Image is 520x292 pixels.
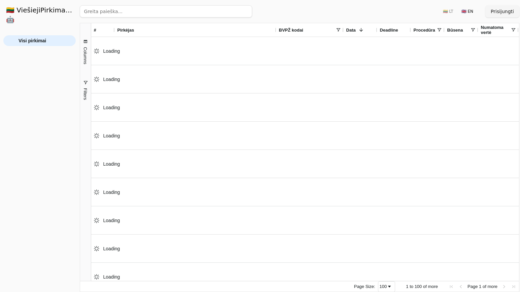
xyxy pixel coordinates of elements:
[447,28,463,33] span: Būsena
[103,161,120,167] span: Loading
[428,284,438,289] span: more
[80,5,252,17] input: Greita paieška...
[414,28,435,33] span: Procedūra
[94,28,96,33] span: #
[467,284,478,289] span: Page
[19,36,46,46] span: Visi pirkimai
[483,284,486,289] span: of
[449,284,454,289] div: First Page
[378,281,395,292] div: Page Size
[103,190,120,195] span: Loading
[485,5,519,17] button: Prisijungti
[67,6,78,14] strong: .AI
[380,284,387,289] div: 100
[458,284,463,289] div: Previous Page
[501,284,507,289] div: Next Page
[380,28,398,33] span: Deadline
[354,284,375,289] div: Page Size:
[83,88,88,100] span: Filters
[103,246,120,251] span: Loading
[346,28,356,33] span: Data
[511,284,516,289] div: Last Page
[481,25,511,35] span: Numatoma vertė
[410,284,413,289] span: to
[103,218,120,223] span: Loading
[487,284,497,289] span: more
[479,284,481,289] span: 1
[103,48,120,54] span: Loading
[423,284,427,289] span: of
[103,133,120,138] span: Loading
[117,28,134,33] span: Pirkėjas
[103,274,120,280] span: Loading
[457,6,477,17] button: 🇬🇧 EN
[103,105,120,110] span: Loading
[83,47,88,64] span: Columns
[415,284,422,289] span: 100
[406,284,408,289] span: 1
[103,77,120,82] span: Loading
[279,28,303,33] span: BVPŽ kodai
